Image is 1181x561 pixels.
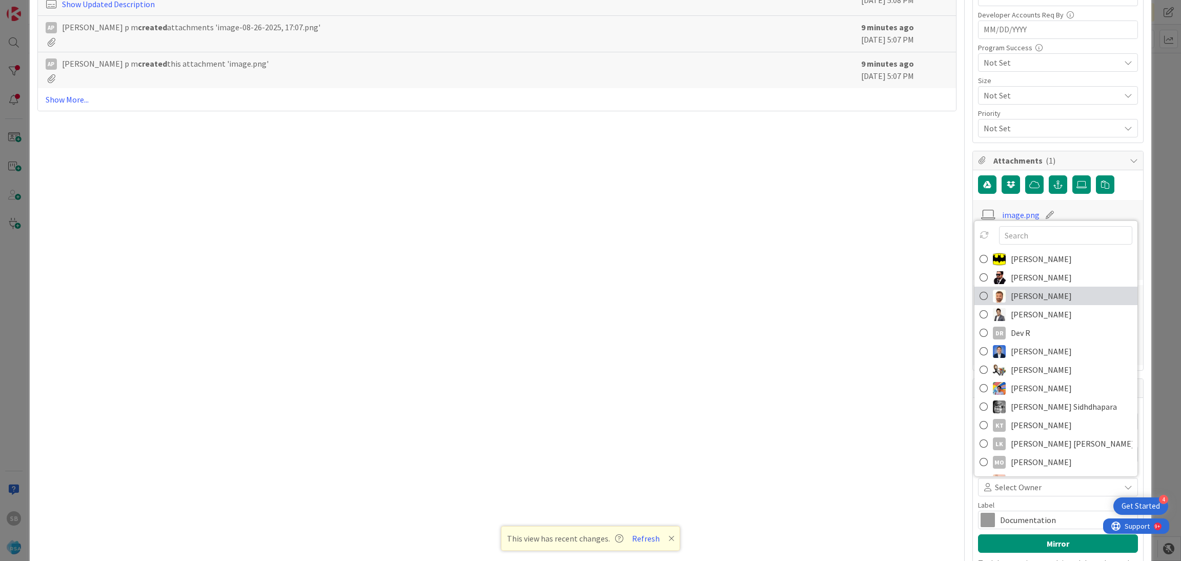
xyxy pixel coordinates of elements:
a: DRDev R [974,324,1137,342]
span: [PERSON_NAME] [1011,251,1072,267]
div: Ap [46,58,57,70]
span: Label [978,502,994,509]
span: [PERSON_NAME] [1011,270,1072,285]
div: Get Started [1122,501,1160,511]
span: Dev R [1011,325,1030,340]
span: Select Owner [995,481,1042,493]
span: [PERSON_NAME] [1011,473,1072,488]
span: [PERSON_NAME] p m this attachment 'image.png' [62,57,269,70]
span: [PERSON_NAME] [1011,344,1072,359]
a: BR[PERSON_NAME] [974,305,1137,324]
div: [DATE] 5:07 PM [861,57,948,83]
img: AS [993,289,1006,302]
span: [PERSON_NAME] [PERSON_NAME] [1011,436,1132,451]
b: created [138,22,167,32]
a: KS[PERSON_NAME] Sidhdhapara [974,397,1137,416]
span: Not Set [984,88,1115,103]
div: [DATE] 5:07 PM [861,21,948,47]
img: AC [993,252,1006,265]
span: [PERSON_NAME] [1011,288,1072,304]
img: JK [993,382,1006,394]
img: AC [993,271,1006,284]
span: Support [22,2,47,14]
img: KS [993,400,1006,413]
span: Not Set [984,56,1120,69]
span: [PERSON_NAME] [1011,380,1072,396]
b: created [138,58,167,69]
span: Documentation [1000,513,1115,527]
div: Developer Accounts Req By [978,11,1138,18]
a: AC[PERSON_NAME] [974,250,1137,268]
a: KT[PERSON_NAME] [974,416,1137,434]
span: [PERSON_NAME] p m attachments 'image-08-26-2025, 17:07.png' [62,21,320,33]
a: AS[PERSON_NAME] [974,287,1137,305]
img: DP [993,345,1006,357]
b: 9 minutes ago [861,22,914,32]
div: Ap [46,22,57,33]
input: Search [999,226,1132,245]
span: Attachments [993,154,1125,167]
div: MO [993,455,1006,468]
span: Not Set [984,121,1115,135]
a: MO[PERSON_NAME] [974,453,1137,471]
div: KT [993,418,1006,431]
span: [PERSON_NAME] Sidhdhapara [1011,399,1117,414]
div: 9+ [52,4,57,12]
a: ES[PERSON_NAME] [974,360,1137,379]
div: Program Success [978,44,1138,51]
span: [PERSON_NAME] [1011,362,1072,377]
div: Size [978,77,1138,84]
input: MM/DD/YYYY [984,21,1132,38]
a: JK[PERSON_NAME] [974,379,1137,397]
a: AC[PERSON_NAME] [974,268,1137,287]
div: Open Get Started checklist, remaining modules: 4 [1113,497,1168,515]
span: ( 1 ) [1046,155,1055,166]
img: ES [993,363,1006,376]
div: DR [993,326,1006,339]
b: 9 minutes ago [861,58,914,69]
span: [PERSON_NAME] [1011,454,1072,470]
button: Refresh [628,532,663,545]
a: DP[PERSON_NAME] [974,342,1137,360]
div: Priority [978,110,1138,117]
span: [PERSON_NAME] [1011,307,1072,322]
img: RS [993,474,1006,487]
div: Lk [993,437,1006,450]
div: 4 [1159,495,1168,504]
a: image.png [1002,209,1040,221]
img: BR [993,308,1006,320]
a: RS[PERSON_NAME] [974,471,1137,490]
a: Show More... [46,93,949,106]
span: [PERSON_NAME] [1011,417,1072,433]
span: This view has recent changes. [507,532,623,545]
button: Mirror [978,534,1138,553]
a: Lk[PERSON_NAME] [PERSON_NAME] [974,434,1137,453]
